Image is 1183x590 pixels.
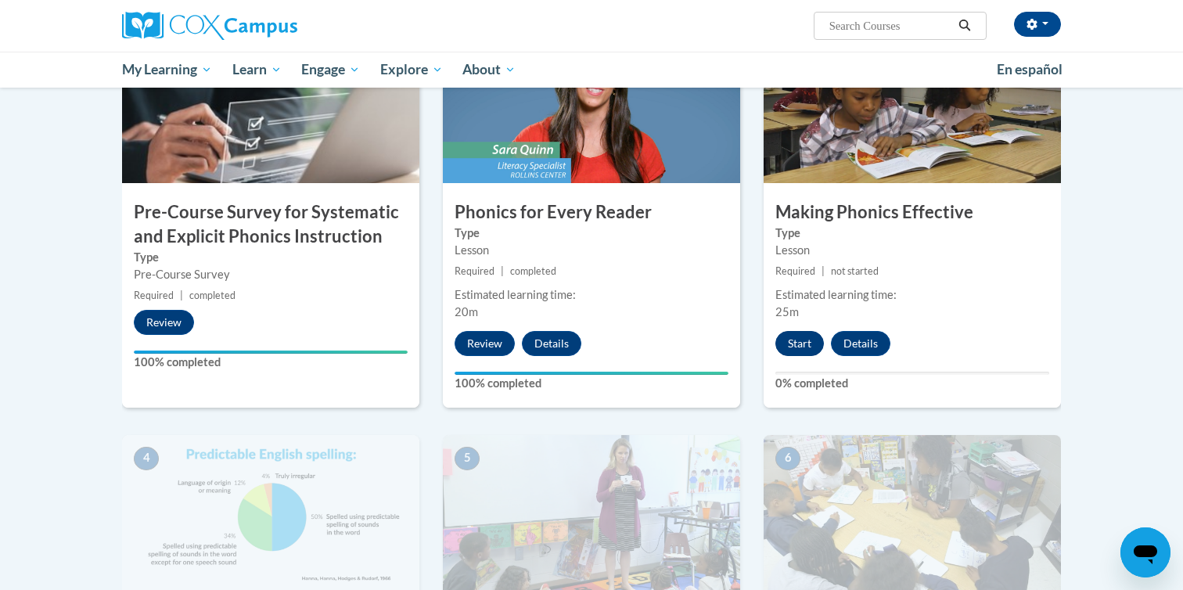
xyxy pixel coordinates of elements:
div: Estimated learning time: [775,286,1049,304]
span: Learn [232,60,282,79]
img: Course Image [764,27,1061,183]
button: Search [953,16,976,35]
span: Engage [301,60,360,79]
img: Course Image [443,27,740,183]
span: Required [775,265,815,277]
a: Cox Campus [122,12,419,40]
span: My Learning [122,60,212,79]
span: Required [134,290,174,301]
a: Engage [291,52,370,88]
span: 20m [455,305,478,318]
button: Start [775,331,824,356]
button: Account Settings [1014,12,1061,37]
div: Lesson [775,242,1049,259]
button: Review [455,331,515,356]
div: Your progress [455,372,728,375]
label: Type [134,249,408,266]
button: Details [522,331,581,356]
img: Cox Campus [122,12,297,40]
span: 25m [775,305,799,318]
a: My Learning [112,52,222,88]
a: Explore [370,52,453,88]
div: Estimated learning time: [455,286,728,304]
span: | [822,265,825,277]
div: Your progress [134,351,408,354]
div: Lesson [455,242,728,259]
span: | [180,290,183,301]
span: 4 [134,447,159,470]
span: Explore [380,60,443,79]
span: | [501,265,504,277]
a: About [453,52,527,88]
h3: Making Phonics Effective [764,200,1061,225]
span: About [462,60,516,79]
span: 5 [455,447,480,470]
button: Review [134,310,194,335]
label: 100% completed [455,375,728,392]
img: Course Image [122,27,419,183]
span: 6 [775,447,800,470]
label: Type [455,225,728,242]
a: En español [987,53,1073,86]
iframe: Button to launch messaging window [1120,527,1170,577]
button: Details [831,331,890,356]
input: Search Courses [828,16,953,35]
h3: Phonics for Every Reader [443,200,740,225]
span: Required [455,265,494,277]
label: 0% completed [775,375,1049,392]
span: En español [997,61,1063,77]
span: completed [189,290,236,301]
span: completed [510,265,556,277]
a: Learn [222,52,292,88]
label: 100% completed [134,354,408,371]
h3: Pre-Course Survey for Systematic and Explicit Phonics Instruction [122,200,419,249]
span: not started [831,265,879,277]
label: Type [775,225,1049,242]
div: Main menu [99,52,1084,88]
div: Pre-Course Survey [134,266,408,283]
